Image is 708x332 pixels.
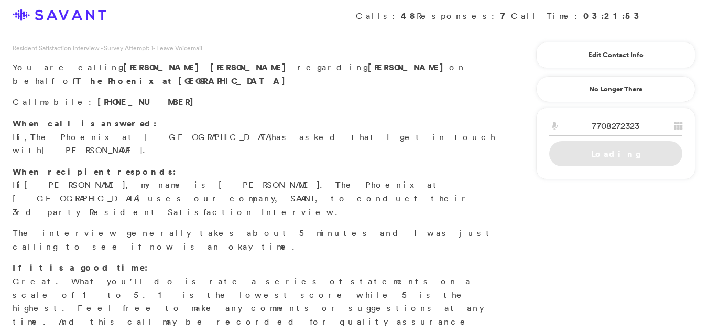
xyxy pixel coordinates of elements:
[13,166,176,177] strong: When recipient responds:
[549,141,682,166] a: Loading
[368,61,449,73] strong: [PERSON_NAME]
[13,227,496,253] p: The interview generally takes about 5 minutes and I was just calling to see if now is an okay time.
[41,145,143,155] span: [PERSON_NAME]
[13,262,148,273] strong: If it is a good time:
[40,97,89,107] span: mobile
[549,47,682,63] a: Edit Contact Info
[500,10,511,22] strong: 7
[583,10,643,22] strong: 03:21:53
[97,96,199,108] span: [PHONE_NUMBER]
[536,76,695,102] a: No Longer There
[13,117,157,129] strong: When call is answered:
[210,61,291,73] span: [PERSON_NAME]
[123,61,204,73] span: [PERSON_NAME]
[13,165,496,219] p: Hi , my name is [PERSON_NAME]. The Phoenix at [GEOGRAPHIC_DATA] uses our company, SAVANT, to cond...
[13,117,496,157] p: Hi, has asked that I get in touch with .
[13,95,496,109] p: Call :
[401,10,417,22] strong: 48
[75,75,291,87] strong: The Phoenix at [GEOGRAPHIC_DATA]
[24,179,125,190] span: [PERSON_NAME]
[30,132,271,142] span: The Phoenix at [GEOGRAPHIC_DATA]
[13,44,202,52] span: Resident Satisfaction Interview - Survey Attempt: 1 - Leave Voicemail
[13,61,496,88] p: You are calling regarding on behalf of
